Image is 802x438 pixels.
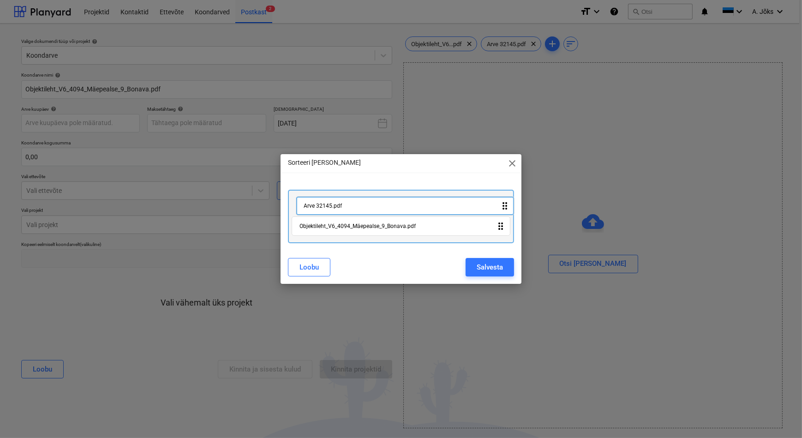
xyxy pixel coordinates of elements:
button: Salvesta [466,258,514,276]
button: Loobu [288,258,330,276]
div: Loobu [299,261,319,273]
iframe: Chat Widget [756,394,802,438]
p: Sorteeri [PERSON_NAME] [288,158,361,168]
div: Salvesta [477,261,503,273]
span: close [507,158,518,169]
